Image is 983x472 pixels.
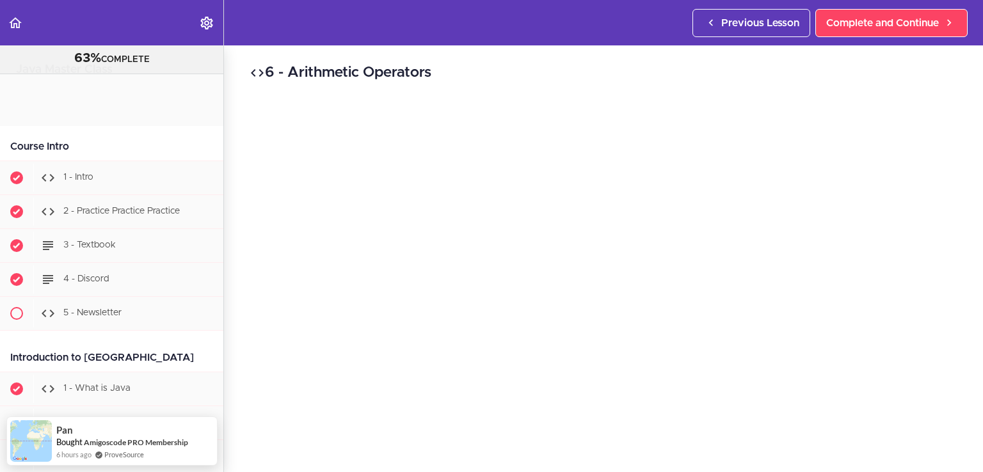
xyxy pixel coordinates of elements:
span: 1 - Intro [63,173,93,182]
a: Previous Lesson [692,9,810,37]
a: Complete and Continue [815,9,968,37]
span: 4 - Discord [63,274,109,283]
span: Previous Lesson [721,15,799,31]
span: 5 - Newsletter [63,308,122,317]
img: provesource social proof notification image [10,420,52,462]
span: Pan [56,425,73,436]
iframe: chat widget [904,392,983,453]
span: 63% [74,52,101,65]
div: COMPLETE [16,51,207,67]
a: Amigoscode PRO Membership [84,437,188,447]
svg: Settings Menu [199,15,214,31]
span: 1 - What is Java [63,384,131,393]
span: 6 hours ago [56,449,92,460]
a: ProveSource [104,449,144,460]
span: Complete and Continue [826,15,939,31]
span: 2 - Practice Practice Practice [63,207,180,216]
span: Bought [56,437,83,447]
h2: 6 - Arithmetic Operators [250,62,957,84]
span: 3 - Textbook [63,240,116,249]
svg: Back to course curriculum [8,15,23,31]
